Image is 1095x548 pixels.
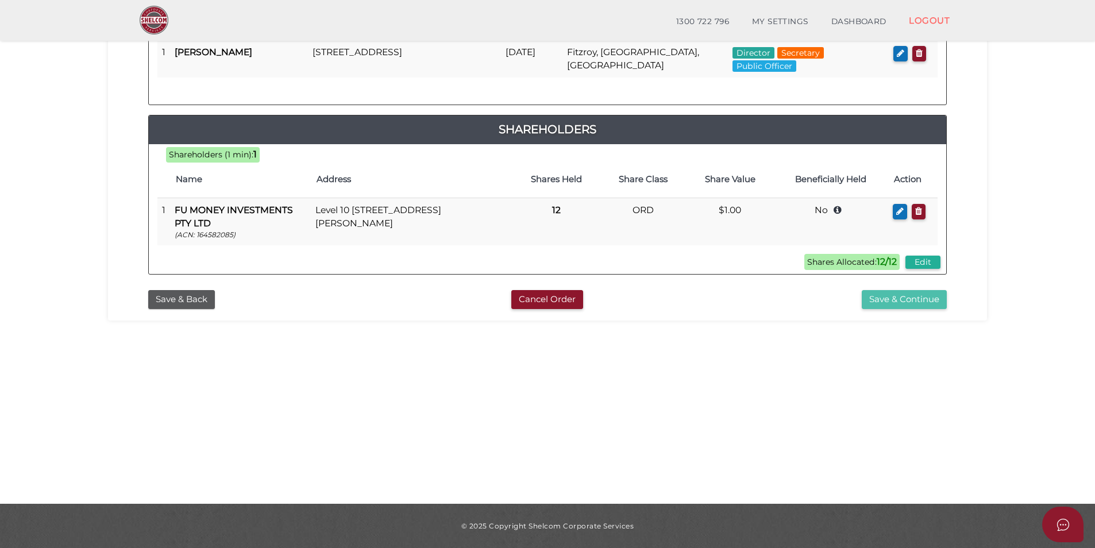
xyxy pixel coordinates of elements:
h4: Shares Held [518,175,594,184]
a: 1300 722 796 [665,10,741,33]
b: 12/12 [877,256,897,267]
td: [DATE] [501,40,562,78]
a: MY SETTINGS [741,10,820,33]
div: © 2025 Copyright Shelcom Corporate Services [117,521,978,531]
p: (ACN: 164582085) [175,230,306,240]
td: No [773,198,888,245]
h4: Action [894,175,932,184]
td: Level 10 [STREET_ADDRESS][PERSON_NAME] [311,198,512,245]
b: [PERSON_NAME] [175,47,252,57]
b: 1 [253,149,257,160]
h4: Share Value [692,175,768,184]
button: Save & Continue [862,290,947,309]
h4: Share Class [606,175,681,184]
span: Director [732,47,774,59]
b: 12 [552,204,561,215]
td: $1.00 [687,198,773,245]
h4: Name [176,175,305,184]
a: Shareholders [149,120,946,138]
td: Fitzroy, [GEOGRAPHIC_DATA], [GEOGRAPHIC_DATA] [562,40,727,78]
button: Cancel Order [511,290,583,309]
span: Shareholders (1 min): [169,149,253,160]
button: Save & Back [148,290,215,309]
td: 1 [157,40,170,78]
span: Public Officer [732,60,796,72]
td: 1 [157,198,170,245]
a: DASHBOARD [820,10,898,33]
td: [STREET_ADDRESS] [308,40,501,78]
span: Shares Allocated: [804,254,900,270]
span: Secretary [777,47,824,59]
h4: Beneficially Held [779,175,882,184]
button: Open asap [1042,507,1084,542]
a: LOGOUT [897,9,961,32]
td: ORD [600,198,687,245]
button: Edit [905,256,940,269]
h4: Address [317,175,507,184]
b: FU MONEY INVESTMENTS PTY LTD [175,204,293,228]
